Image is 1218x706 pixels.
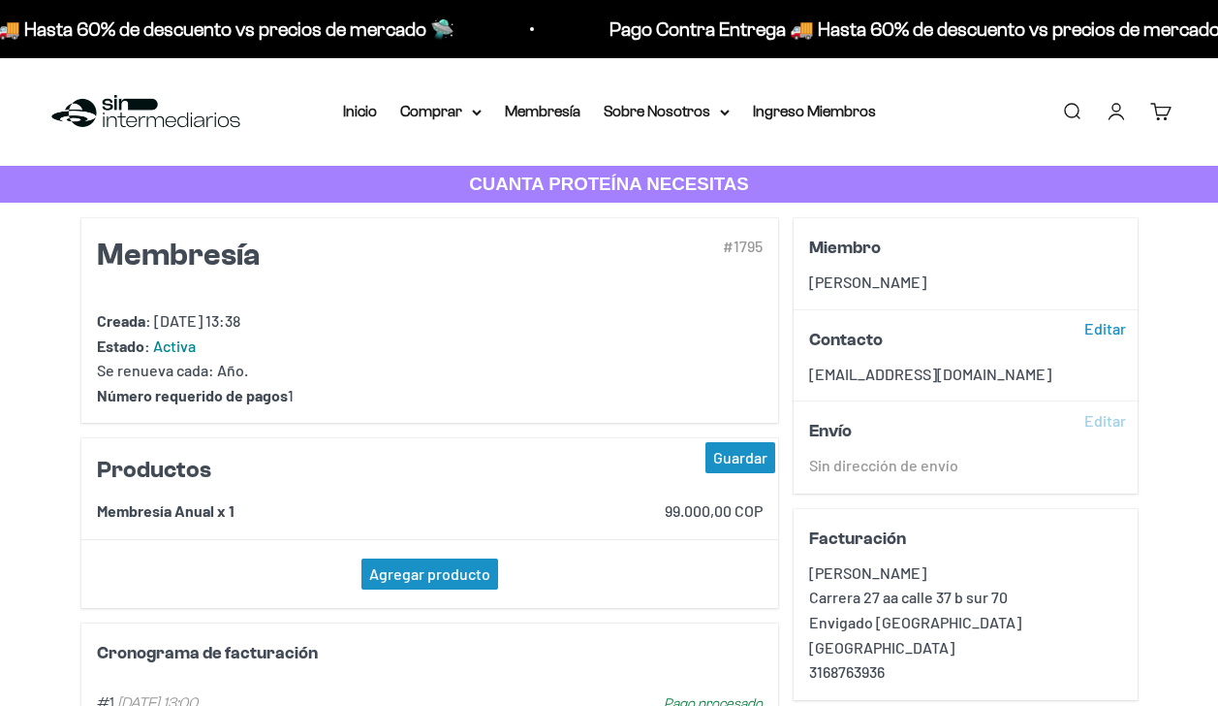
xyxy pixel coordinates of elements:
div: . [97,358,764,383]
div: Guardar [705,442,775,473]
a: Inicio [343,103,377,119]
h1: Membresía [97,234,535,277]
span: Activa [153,337,196,355]
div: Sin dirección de envío [809,453,1122,478]
span: Creada: [97,311,151,330]
h3: Cronograma de facturación [97,639,318,666]
span: 1 [229,501,234,520]
span: 99.000,00 COP [665,501,763,520]
div: 3168763936 [809,659,1122,685]
span: Año [217,361,244,379]
span: Se renueva cada: [97,361,214,379]
a: Ingreso Miembros [753,103,876,119]
div: Carrera 27 aa calle 37 b sur 70 [809,585,1122,610]
span: [PERSON_NAME] [809,273,926,291]
h3: Facturación [809,525,1059,552]
span: Estado: [97,337,150,355]
span: 1 [288,386,294,404]
div: Editar [1077,404,1134,435]
div: Editar [1077,313,1134,344]
summary: Sobre Nosotros [604,99,730,124]
h3: Contacto [809,326,1059,353]
strong: CUANTA PROTEÍNA NECESITAS [469,174,749,194]
div: Agregar producto [361,559,498,590]
span: [DATE] 13:38 [154,311,240,330]
h3: Miembro [809,234,1059,261]
span: x [217,501,226,520]
summary: Comprar [400,99,482,124]
span: Número requerido de pagos [97,386,288,404]
span: [EMAIL_ADDRESS][DOMAIN_NAME] [809,365,1051,383]
div: Envigado [GEOGRAPHIC_DATA] [809,610,1122,635]
span: Membresía Anual [97,501,214,520]
div: [PERSON_NAME] [809,561,1122,586]
div: [GEOGRAPHIC_DATA] [809,635,1122,660]
h3: Envío [809,417,1059,444]
div: #1795 [549,234,763,308]
a: Membresía [505,103,580,119]
h2: Productos [97,454,764,487]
